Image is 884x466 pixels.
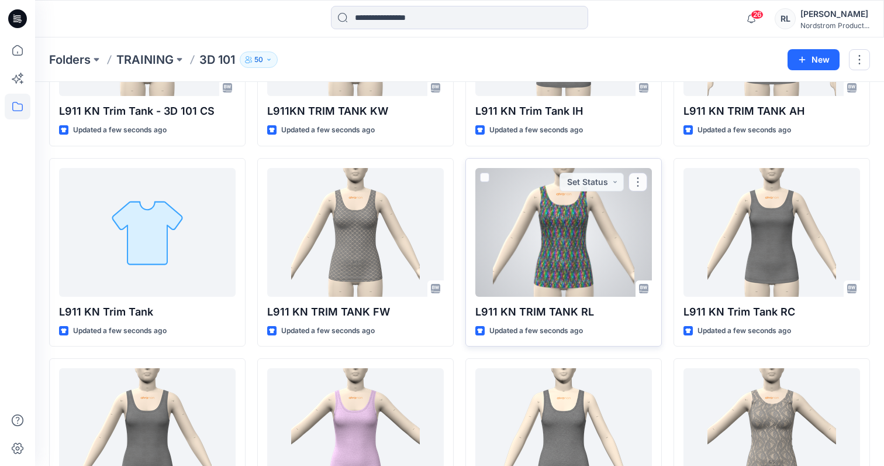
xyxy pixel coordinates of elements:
p: Updated a few seconds ago [73,124,167,136]
p: 50 [254,53,263,66]
span: 26 [751,10,764,19]
p: L911 KN Trim Tank RC [683,304,860,320]
div: Nordstrom Product... [800,21,869,30]
p: 3D 101 [199,52,235,68]
p: L911 KN Trim Tank [59,304,236,320]
a: L911 KN Trim Tank [59,168,236,297]
p: Updated a few seconds ago [489,325,583,337]
a: TRAINING [116,52,174,68]
div: RL [775,8,796,29]
p: L911KN TRIM TANK KW [267,103,444,119]
p: L911 KN TRIM TANK RL [475,304,652,320]
p: Updated a few seconds ago [489,124,583,136]
p: Updated a few seconds ago [281,124,375,136]
p: L911 KN Trim Tank IH [475,103,652,119]
p: Updated a few seconds ago [73,325,167,337]
button: 50 [240,52,278,68]
div: [PERSON_NAME] [800,7,869,21]
a: L911 KN TRIM TANK FW [267,168,444,297]
p: Updated a few seconds ago [281,325,375,337]
a: Folders [49,52,91,68]
p: L911 KN Trim Tank - 3D 101 CS [59,103,236,119]
p: Updated a few seconds ago [697,325,791,337]
button: New [788,49,840,70]
a: L911 KN TRIM TANK RL [475,168,652,297]
p: L911 KN TRIM TANK FW [267,304,444,320]
a: L911 KN Trim Tank RC [683,168,860,297]
p: Updated a few seconds ago [697,124,791,136]
p: L911 KN TRIM TANK AH [683,103,860,119]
